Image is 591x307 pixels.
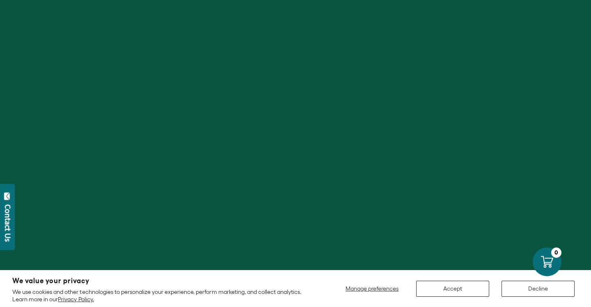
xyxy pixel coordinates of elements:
div: Contact Us [4,204,12,242]
p: We use cookies and other technologies to personalize your experience, perform marketing, and coll... [12,288,312,303]
span: Manage preferences [346,285,399,292]
button: Accept [416,281,489,297]
button: Manage preferences [341,281,404,297]
h2: We value your privacy [12,277,312,284]
button: Decline [502,281,575,297]
a: Privacy Policy. [58,296,94,302]
div: 0 [551,247,561,258]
